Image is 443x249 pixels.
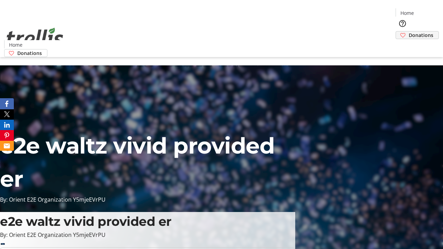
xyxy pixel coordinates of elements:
[396,9,418,17] a: Home
[4,49,47,57] a: Donations
[396,39,409,53] button: Cart
[4,41,27,48] a: Home
[4,20,66,55] img: Orient E2E Organization Y5mjeEVrPU's Logo
[396,31,439,39] a: Donations
[17,49,42,57] span: Donations
[9,41,22,48] span: Home
[400,9,414,17] span: Home
[396,17,409,30] button: Help
[409,31,433,39] span: Donations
